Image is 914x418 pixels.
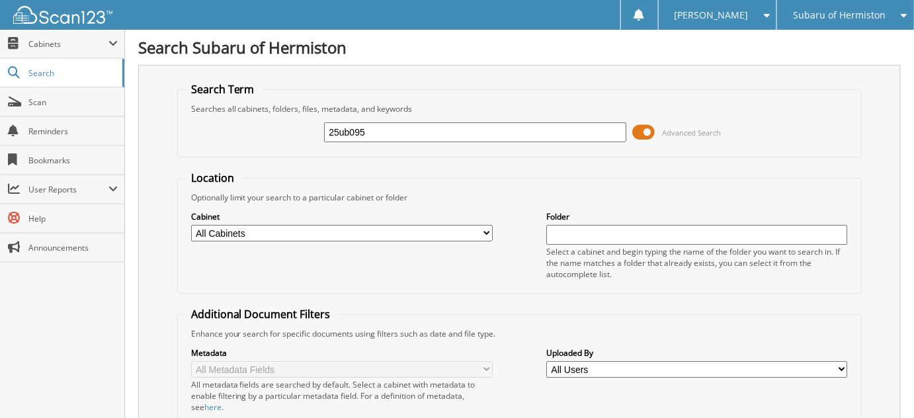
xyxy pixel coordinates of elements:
label: Cabinet [191,211,493,222]
span: User Reports [28,184,108,195]
a: here [204,401,222,413]
legend: Location [185,171,241,185]
label: Uploaded By [546,347,848,358]
div: Select a cabinet and begin typing the name of the folder you want to search in. If the name match... [546,246,848,280]
span: Cabinets [28,38,108,50]
span: [PERSON_NAME] [675,11,749,19]
span: Advanced Search [663,128,722,138]
span: Help [28,213,118,224]
span: Announcements [28,242,118,253]
img: scan123-logo-white.svg [13,6,112,24]
legend: Additional Document Filters [185,307,337,321]
span: Search [28,67,116,79]
label: Folder [546,211,848,222]
span: Scan [28,97,118,108]
div: All metadata fields are searched by default. Select a cabinet with metadata to enable filtering b... [191,379,493,413]
div: Optionally limit your search to a particular cabinet or folder [185,192,855,203]
span: Reminders [28,126,118,137]
div: Searches all cabinets, folders, files, metadata, and keywords [185,103,855,114]
span: Subaru of Hermiston [793,11,886,19]
label: Metadata [191,347,493,358]
iframe: Chat Widget [848,355,914,418]
h1: Search Subaru of Hermiston [138,36,901,58]
legend: Search Term [185,82,261,97]
span: Bookmarks [28,155,118,166]
div: Enhance your search for specific documents using filters such as date and file type. [185,328,855,339]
